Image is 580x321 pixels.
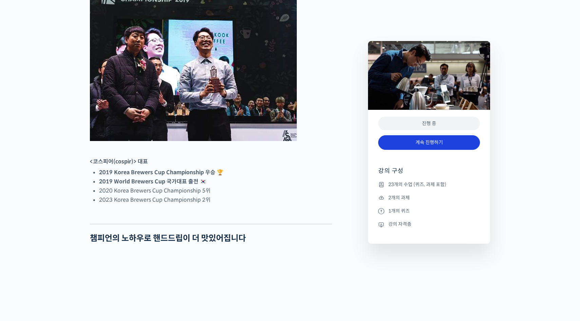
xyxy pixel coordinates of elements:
strong: <코스피어(cospir)> 대표 [90,158,148,165]
a: 홈 [2,215,45,232]
li: 2020 Korea Brewers Cup Championship 5위 [99,186,332,195]
a: 대화 [45,215,88,232]
div: 진행 중 [378,117,480,131]
strong: 2019 World Brewers Cup 국가대표 출전 🇰🇷 [99,178,207,185]
li: 강의 자격증 [378,220,480,228]
strong: 챔피언의 노하우로 핸드드립이 더 맛있어집니다 [90,233,246,243]
span: 설정 [105,225,113,230]
span: 대화 [62,225,70,231]
span: 홈 [21,225,25,230]
a: 계속 진행하기 [378,135,480,150]
strong: 2019 Korea Brewers Cup Championship 우승 🏆 [99,169,224,176]
li: 23개의 수업 (퀴즈, 과제 포함) [378,180,480,188]
li: 1개의 퀴즈 [378,207,480,215]
a: 설정 [88,215,130,232]
h4: 강의 구성 [378,167,480,180]
li: 2023 Korea Brewers Cup Championship 2위 [99,195,332,204]
li: 2개의 과제 [378,194,480,202]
